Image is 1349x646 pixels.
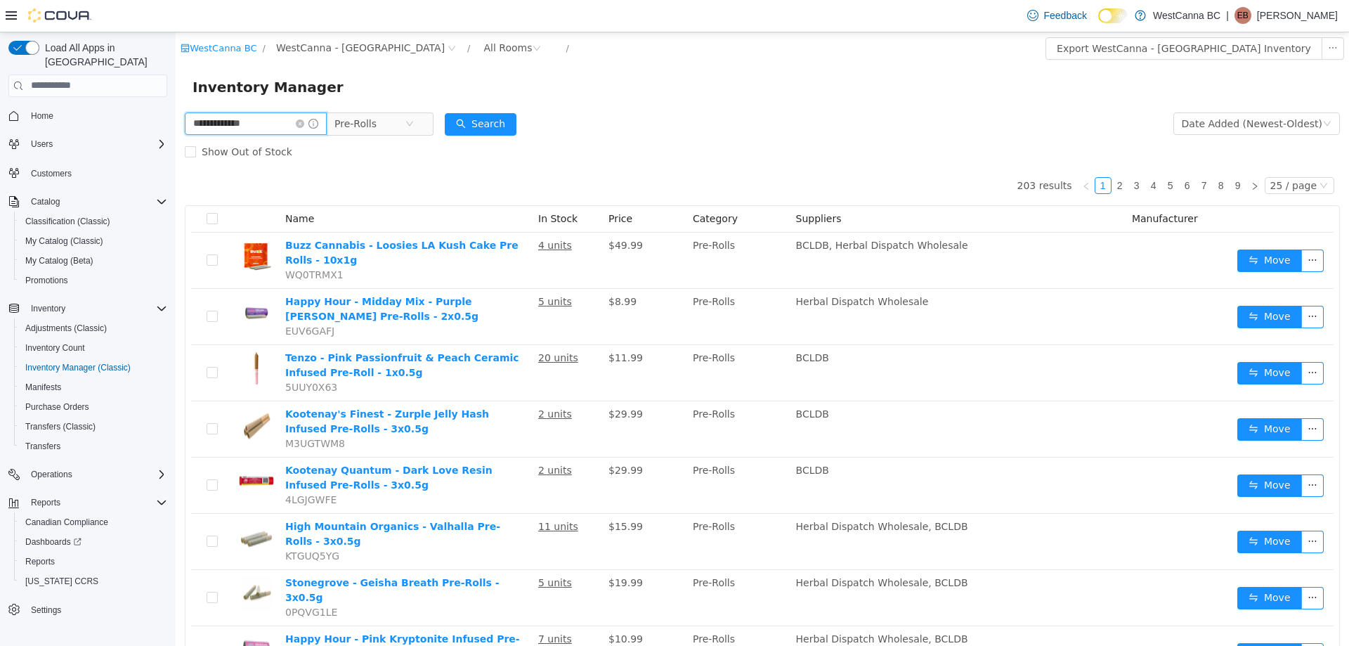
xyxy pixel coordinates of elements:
span: Reports [20,553,167,570]
span: Promotions [20,272,167,289]
button: Promotions [14,271,173,290]
span: 4LGJGWFE [110,462,161,473]
span: EUV6GAFJ [110,293,159,304]
i: icon: close-circle [120,87,129,96]
a: Promotions [20,272,74,289]
span: 5UUY0X63 [110,349,162,361]
span: Herbal Dispatch Wholesale [620,264,753,275]
span: Home [31,110,53,122]
td: Pre-Rolls [511,369,615,425]
span: Users [25,136,167,153]
span: Manifests [20,379,167,396]
span: Herbal Dispatch Wholesale, BCLDB [620,489,793,500]
button: Reports [14,552,173,571]
span: Inventory Count [25,342,85,354]
li: 5 [986,145,1003,162]
a: 1 [920,146,935,161]
li: 2 [936,145,953,162]
a: High Mountain Organics - Valhalla Pre-Rolls - 3x0.5g [110,489,325,515]
button: icon: swapMove [1062,498,1126,521]
span: Settings [31,605,61,616]
span: Price [433,181,457,192]
i: icon: left [906,150,915,158]
li: 203 results [842,145,897,162]
button: icon: swapMove [1062,611,1126,633]
span: KTGUQ5YG [110,518,164,529]
a: 6 [1004,146,1019,161]
span: Purchase Orders [20,399,167,415]
a: My Catalog (Classic) [20,233,109,250]
a: Reports [20,553,60,570]
button: Customers [3,162,173,183]
button: Home [3,105,173,126]
span: Washington CCRS [20,573,167,590]
span: Dashboards [25,536,82,548]
button: icon: ellipsis [1126,555,1148,577]
a: Feedback [1022,1,1093,30]
i: icon: down [1144,149,1152,159]
button: Reports [3,493,173,512]
button: icon: ellipsis [1126,442,1148,465]
span: Home [25,107,167,124]
a: Classification (Classic) [20,213,116,230]
p: | [1226,7,1229,24]
a: 4 [970,146,986,161]
span: Customers [25,164,167,181]
a: Customers [25,165,77,182]
span: Promotions [25,275,68,286]
span: Reports [25,494,167,511]
a: Kootenay's Finest - Zurple Jelly Hash Infused Pre-Rolls - 3x0.5g [110,376,313,402]
button: icon: swapMove [1062,330,1126,352]
li: Previous Page [902,145,919,162]
span: Feedback [1044,8,1087,22]
p: WestCanna BC [1153,7,1220,24]
span: Catalog [25,193,167,210]
span: Show Out of Stock [20,114,122,125]
a: Stonegrove - Geisha Breath Pre-Rolls - 3x0.5g [110,545,324,571]
span: $29.99 [433,376,467,387]
span: My Catalog (Beta) [20,252,167,269]
a: Transfers [20,438,66,455]
button: Catalog [3,192,173,212]
div: 25 / page [1095,146,1141,161]
p: [PERSON_NAME] [1257,7,1338,24]
button: icon: ellipsis [1146,5,1168,27]
img: Kootenay Quantum - Dark Love Resin Infused Pre-Rolls - 3x0.5g hero shot [63,431,98,466]
a: Inventory Count [20,340,91,356]
span: Inventory Manager [17,44,176,66]
span: BCLDB [620,376,653,387]
button: icon: searchSearch [269,81,341,103]
img: Buzz Cannabis - Loosies LA Kush Cake Pre Rolls - 10x1g hero shot [63,206,98,241]
i: icon: right [1075,150,1083,158]
span: Dark Mode [1098,23,1099,24]
td: Pre-Rolls [511,425,615,482]
button: icon: swapMove [1062,217,1126,240]
span: Users [31,138,53,150]
span: Manufacturer [956,181,1022,192]
a: Dashboards [20,534,87,550]
button: Purchase Orders [14,397,173,417]
button: [US_STATE] CCRS [14,571,173,591]
span: My Catalog (Classic) [20,233,167,250]
a: Inventory Manager (Classic) [20,359,136,376]
a: Adjustments (Classic) [20,320,112,337]
span: Reports [31,497,60,508]
button: Inventory Count [14,338,173,358]
span: Herbal Dispatch Wholesale, BCLDB [620,545,793,556]
span: BCLDB [620,320,653,331]
a: Buzz Cannabis - Loosies LA Kush Cake Pre Rolls - 10x1g [110,207,343,233]
a: icon: shopWestCanna BC [5,11,81,21]
button: Canadian Compliance [14,512,173,532]
button: icon: ellipsis [1126,611,1148,633]
span: Canadian Compliance [20,514,167,531]
button: icon: swapMove [1062,386,1126,408]
span: Category [517,181,562,192]
input: Dark Mode [1098,8,1128,23]
span: My Catalog (Classic) [25,235,103,247]
button: Inventory Manager (Classic) [14,358,173,377]
button: Manifests [14,377,173,397]
span: Name [110,181,138,192]
u: 5 units [363,545,396,556]
a: 7 [1021,146,1036,161]
span: WestCanna - Broadway [100,8,269,23]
